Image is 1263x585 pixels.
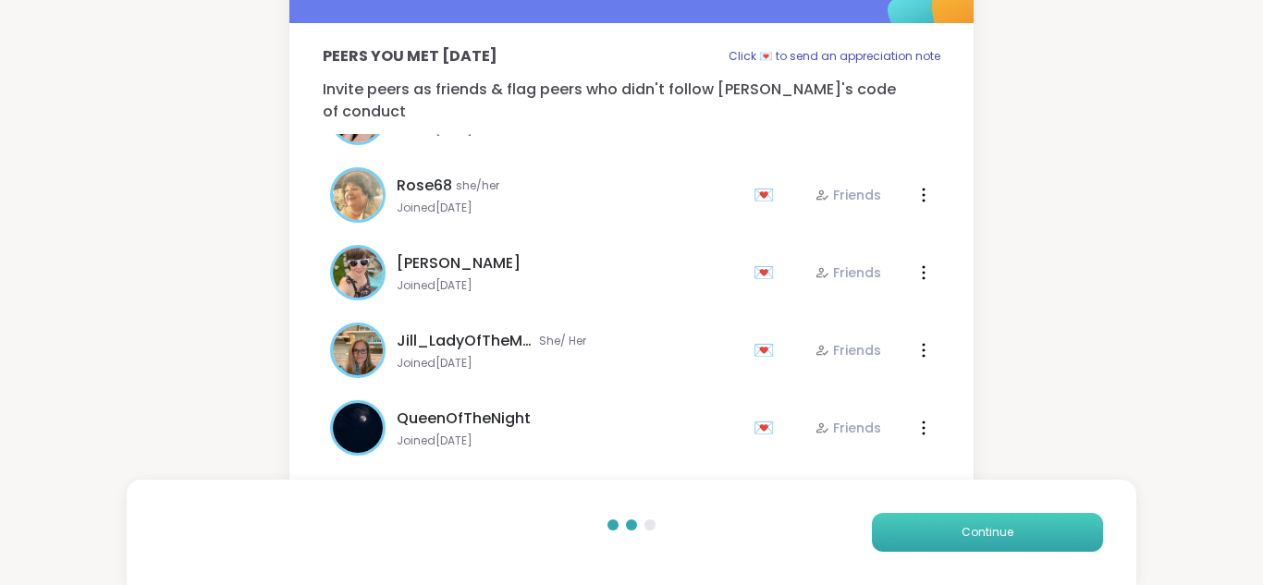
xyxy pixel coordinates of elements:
[815,341,881,360] div: Friends
[754,258,781,287] div: 💌
[815,186,881,204] div: Friends
[397,252,521,274] span: [PERSON_NAME]
[754,180,781,210] div: 💌
[539,334,586,348] span: She/ Her
[815,263,881,282] div: Friends
[333,325,383,375] img: Jill_LadyOfTheMountain
[333,248,383,298] img: Adrienne_QueenOfTheDawn
[397,330,535,352] span: Jill_LadyOfTheMountain
[397,356,742,371] span: Joined [DATE]
[397,201,742,215] span: Joined [DATE]
[754,413,781,443] div: 💌
[729,45,940,67] p: Click 💌 to send an appreciation note
[754,335,781,365] div: 💌
[397,408,531,430] span: QueenOfTheNight
[397,433,742,448] span: Joined [DATE]
[333,403,383,453] img: QueenOfTheNight
[397,278,742,293] span: Joined [DATE]
[456,178,499,193] span: she/her
[323,79,940,123] p: Invite peers as friends & flag peers who didn't follow [PERSON_NAME]'s code of conduct
[397,175,452,197] span: Rose68
[815,419,881,437] div: Friends
[323,45,497,67] p: Peers you met [DATE]
[962,524,1013,541] span: Continue
[872,513,1103,552] button: Continue
[333,170,383,220] img: Rose68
